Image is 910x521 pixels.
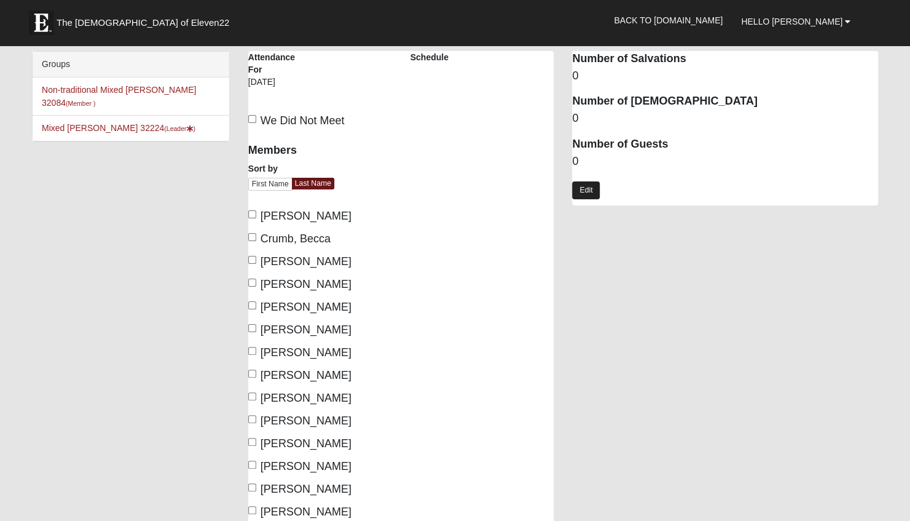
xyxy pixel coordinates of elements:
[248,76,311,97] div: [DATE]
[261,460,351,472] span: [PERSON_NAME]
[261,210,351,222] span: [PERSON_NAME]
[248,347,256,355] input: [PERSON_NAME]
[248,438,256,446] input: [PERSON_NAME]
[732,6,860,37] a: Hello [PERSON_NAME]
[261,324,351,336] span: [PERSON_NAME]
[42,123,195,133] a: Mixed [PERSON_NAME] 32224(Leader)
[248,415,256,423] input: [PERSON_NAME]
[248,144,392,157] h4: Members
[66,100,95,107] small: (Member )
[572,93,878,109] dt: Number of [DEMOGRAPHIC_DATA]
[248,483,256,491] input: [PERSON_NAME]
[23,4,269,35] a: The [DEMOGRAPHIC_DATA] of Eleven22
[57,17,229,29] span: The [DEMOGRAPHIC_DATA] of Eleven22
[261,415,351,427] span: [PERSON_NAME]
[572,137,878,153] dt: Number of Guests
[248,210,256,218] input: [PERSON_NAME]
[572,181,600,199] a: Edit
[261,437,351,450] span: [PERSON_NAME]
[248,392,256,400] input: [PERSON_NAME]
[33,52,229,78] div: Groups
[572,51,878,67] dt: Number of Salvations
[292,178,334,189] a: Last Name
[248,279,256,287] input: [PERSON_NAME]
[261,278,351,290] span: [PERSON_NAME]
[248,324,256,332] input: [PERSON_NAME]
[248,461,256,469] input: [PERSON_NAME]
[248,162,278,175] label: Sort by
[261,392,351,404] span: [PERSON_NAME]
[248,115,256,123] input: We Did Not Meet
[261,114,345,127] span: We Did Not Meet
[164,125,195,132] small: (Leader )
[42,85,196,108] a: Non-traditional Mixed [PERSON_NAME] 32084(Member )
[572,154,878,170] dd: 0
[248,370,256,378] input: [PERSON_NAME]
[261,233,331,245] span: Crumb, Becca
[605,5,732,36] a: Back to [DOMAIN_NAME]
[572,68,878,84] dd: 0
[29,10,53,35] img: Eleven22 logo
[741,17,842,26] span: Hello [PERSON_NAME]
[410,51,449,63] label: Schedule
[261,301,351,313] span: [PERSON_NAME]
[261,369,351,381] span: [PERSON_NAME]
[248,233,256,241] input: Crumb, Becca
[572,111,878,127] dd: 0
[261,346,351,359] span: [PERSON_NAME]
[248,178,292,191] a: First Name
[261,483,351,495] span: [PERSON_NAME]
[248,301,256,309] input: [PERSON_NAME]
[261,255,351,268] span: [PERSON_NAME]
[248,51,311,76] label: Attendance For
[248,256,256,264] input: [PERSON_NAME]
